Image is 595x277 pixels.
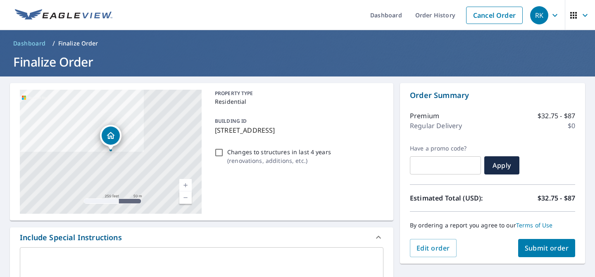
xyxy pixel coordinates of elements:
[538,111,575,121] p: $32.75 - $87
[410,222,575,229] p: By ordering a report you agree to our
[484,156,519,174] button: Apply
[538,193,575,203] p: $32.75 - $87
[491,161,513,170] span: Apply
[227,156,331,165] p: ( renovations, additions, etc. )
[215,117,247,124] p: BUILDING ID
[410,145,481,152] label: Have a promo code?
[525,244,569,253] span: Submit order
[466,7,523,24] a: Cancel Order
[58,39,98,48] p: Finalize Order
[227,148,331,156] p: Changes to structures in last 4 years
[568,121,575,131] p: $0
[410,90,575,101] p: Order Summary
[20,232,122,243] div: Include Special Instructions
[518,239,576,257] button: Submit order
[516,221,553,229] a: Terms of Use
[530,6,548,24] div: RK
[10,53,585,70] h1: Finalize Order
[215,125,380,135] p: [STREET_ADDRESS]
[10,227,393,247] div: Include Special Instructions
[10,37,585,50] nav: breadcrumb
[100,125,121,150] div: Dropped pin, building 1, Residential property, 115 Victory Ln Breckenridge, CO 80424
[215,90,380,97] p: PROPERTY TYPE
[410,121,462,131] p: Regular Delivery
[13,39,46,48] span: Dashboard
[10,37,49,50] a: Dashboard
[15,9,112,21] img: EV Logo
[52,38,55,48] li: /
[215,97,380,106] p: Residential
[410,239,457,257] button: Edit order
[416,244,450,253] span: Edit order
[179,191,192,204] a: Current Level 17, Zoom Out
[179,179,192,191] a: Current Level 17, Zoom In
[410,111,439,121] p: Premium
[410,193,493,203] p: Estimated Total (USD):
